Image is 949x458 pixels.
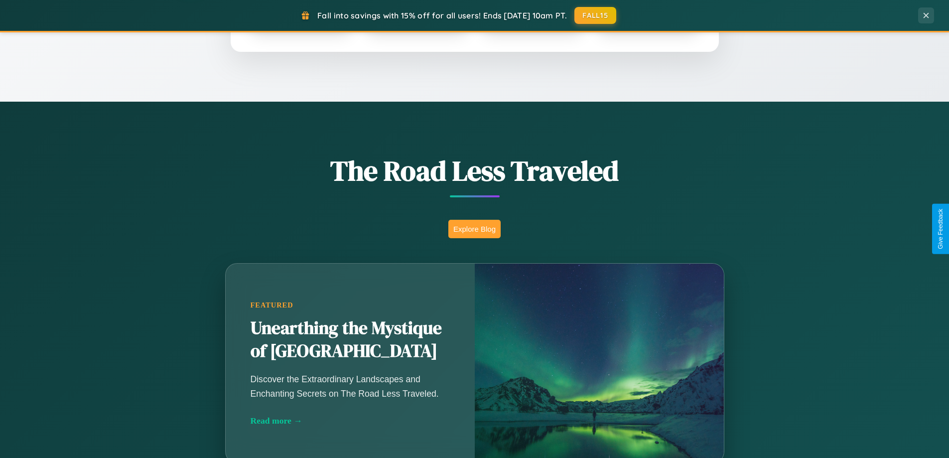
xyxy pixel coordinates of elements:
span: Fall into savings with 15% off for all users! Ends [DATE] 10am PT. [317,10,567,20]
h1: The Road Less Traveled [176,152,774,190]
div: Read more → [251,416,450,426]
div: Featured [251,301,450,309]
p: Discover the Extraordinary Landscapes and Enchanting Secrets on The Road Less Traveled. [251,372,450,400]
div: Give Feedback [937,209,944,249]
h2: Unearthing the Mystique of [GEOGRAPHIC_DATA] [251,317,450,363]
button: FALL15 [574,7,616,24]
button: Explore Blog [448,220,501,238]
